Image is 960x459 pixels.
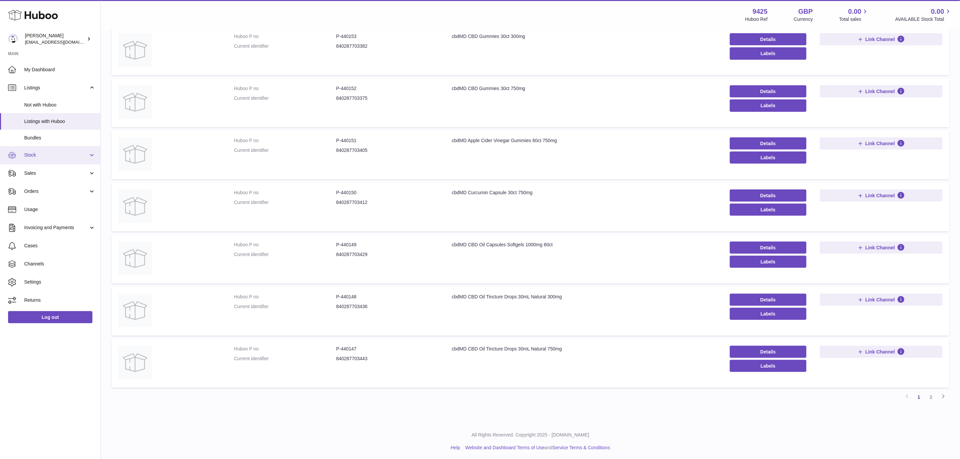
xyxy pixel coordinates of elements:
div: cbdMD CBD Gummies 30ct 750mg [452,85,716,92]
a: Details [730,242,806,254]
dt: Current identifier [234,199,336,206]
span: Link Channel [865,140,895,147]
a: Details [730,33,806,45]
dt: Huboo P no [234,294,336,300]
dd: P-440153 [336,33,438,40]
a: Help [451,445,460,450]
dd: P-440149 [336,242,438,248]
dt: Current identifier [234,43,336,49]
dd: 840287703382 [336,43,438,49]
img: cbdMD CBD Gummies 30ct 750mg [118,85,152,119]
a: 2 [925,391,937,403]
dd: P-440148 [336,294,438,300]
button: Labels [730,47,806,59]
img: internalAdmin-9425@internal.huboo.com [8,34,18,44]
span: Link Channel [865,349,895,355]
dt: Current identifier [234,356,336,362]
span: Usage [24,206,95,213]
strong: GBP [798,7,813,16]
img: cbdMD CBD Oil Tincture Drops 30mL Natural 750mg [118,346,152,379]
span: Link Channel [865,297,895,303]
button: Link Channel [820,85,943,97]
img: cbdMD Curcumin Capsule 30ct 750mg [118,190,152,223]
dd: 840287703405 [336,147,438,154]
img: cbdMD Apple Cider Vinegar Gummies 60ct 750mg [118,137,152,171]
a: Details [730,346,806,358]
a: Log out [8,311,92,323]
button: Link Channel [820,346,943,358]
span: Link Channel [865,88,895,94]
dt: Huboo P no [234,190,336,196]
div: cbdMD Apple Cider Vinegar Gummies 60ct 750mg [452,137,716,144]
button: Link Channel [820,294,943,306]
p: All Rights Reserved. Copyright 2025 - [DOMAIN_NAME] [106,432,955,438]
dd: P-440151 [336,137,438,144]
span: My Dashboard [24,67,95,73]
dd: 840287703436 [336,303,438,310]
button: Link Channel [820,242,943,254]
dt: Current identifier [234,251,336,258]
dd: 840287703443 [336,356,438,362]
dd: P-440150 [336,190,438,196]
div: cbdMD CBD Gummies 30ct 300mg [452,33,716,40]
span: Cases [24,243,95,249]
dt: Current identifier [234,95,336,101]
dd: P-440147 [336,346,438,352]
div: cbdMD CBD Oil Capsules Softgels 1000mg 60ct [452,242,716,248]
dt: Current identifier [234,303,336,310]
dt: Huboo P no [234,137,336,144]
li: and [463,445,610,451]
span: Settings [24,279,95,285]
span: Link Channel [865,193,895,199]
a: 0.00 AVAILABLE Stock Total [895,7,952,23]
a: 1 [913,391,925,403]
dd: 840287703429 [336,251,438,258]
a: 0.00 Total sales [839,7,869,23]
img: cbdMD CBD Gummies 30ct 300mg [118,33,152,67]
button: Labels [730,204,806,216]
span: Listings with Huboo [24,118,95,125]
a: Website and Dashboard Terms of Use [465,445,545,450]
div: cbdMD Curcumin Capsule 30ct 750mg [452,190,716,196]
span: Link Channel [865,245,895,251]
dt: Huboo P no [234,242,336,248]
a: Details [730,294,806,306]
span: AVAILABLE Stock Total [895,16,952,23]
span: 0.00 [931,7,944,16]
span: Stock [24,152,88,158]
button: Link Channel [820,137,943,150]
img: cbdMD CBD Oil Capsules Softgels 1000mg 60ct [118,242,152,275]
dt: Huboo P no [234,85,336,92]
span: Link Channel [865,36,895,42]
span: Listings [24,85,88,91]
button: Link Channel [820,33,943,45]
div: cbdMD CBD Oil Tincture Drops 30mL Natural 300mg [452,294,716,300]
span: Orders [24,188,88,195]
button: Labels [730,152,806,164]
span: Bundles [24,135,95,141]
span: Channels [24,261,95,267]
a: Details [730,85,806,97]
div: [PERSON_NAME] [25,33,85,45]
a: Details [730,190,806,202]
dt: Huboo P no [234,346,336,352]
button: Labels [730,256,806,268]
span: Sales [24,170,88,176]
dd: P-440152 [336,85,438,92]
dt: Huboo P no [234,33,336,40]
a: Service Terms & Conditions [552,445,610,450]
button: Labels [730,308,806,320]
button: Link Channel [820,190,943,202]
button: Labels [730,360,806,372]
dd: 840287703375 [336,95,438,101]
dt: Current identifier [234,147,336,154]
button: Labels [730,99,806,112]
span: Returns [24,297,95,303]
strong: 9425 [753,7,768,16]
div: Huboo Ref [745,16,768,23]
span: [EMAIL_ADDRESS][DOMAIN_NAME] [25,39,99,45]
img: cbdMD CBD Oil Tincture Drops 30mL Natural 300mg [118,294,152,327]
span: Invoicing and Payments [24,224,88,231]
div: Currency [794,16,813,23]
span: Total sales [839,16,869,23]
